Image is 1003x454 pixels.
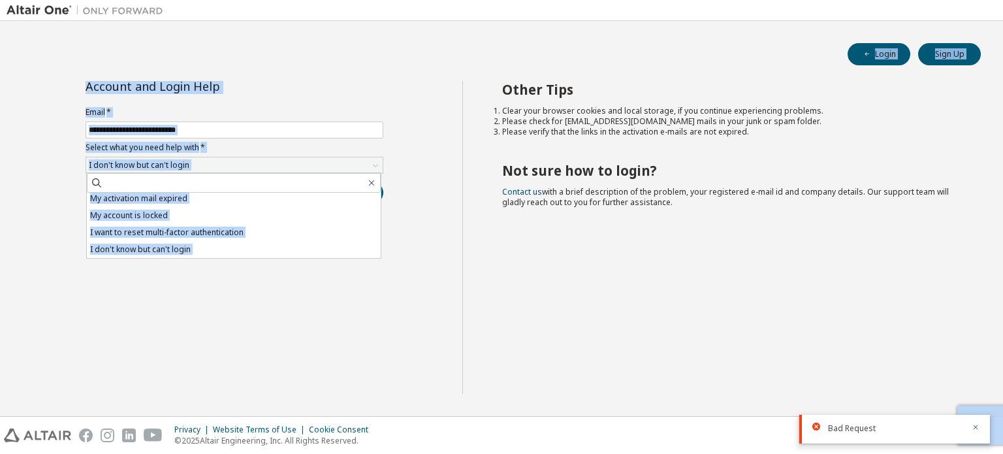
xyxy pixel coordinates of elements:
img: youtube.svg [144,429,163,442]
div: Account and Login Help [86,81,324,91]
img: linkedin.svg [122,429,136,442]
div: I don't know but can't login [87,158,191,172]
li: Clear your browser cookies and local storage, if you continue experiencing problems. [502,106,958,116]
label: Select what you need help with [86,142,383,153]
label: Email [86,107,383,118]
a: Contact us [502,186,542,197]
div: Website Terms of Use [213,425,309,435]
button: Login [848,43,910,65]
span: Bad Request [828,423,876,434]
h2: Not sure how to login? [502,162,958,179]
div: Privacy [174,425,213,435]
p: © 2025 Altair Engineering, Inc. All Rights Reserved. [174,435,376,446]
div: I don't know but can't login [86,157,383,173]
li: My activation mail expired [87,190,381,207]
div: Cookie Consent [309,425,376,435]
img: altair_logo.svg [4,429,71,442]
button: Sign Up [918,43,981,65]
img: facebook.svg [79,429,93,442]
img: instagram.svg [101,429,114,442]
li: Please verify that the links in the activation e-mails are not expired. [502,127,958,137]
span: with a brief description of the problem, your registered e-mail id and company details. Our suppo... [502,186,949,208]
h2: Other Tips [502,81,958,98]
li: Please check for [EMAIL_ADDRESS][DOMAIN_NAME] mails in your junk or spam folder. [502,116,958,127]
img: Altair One [7,4,170,17]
